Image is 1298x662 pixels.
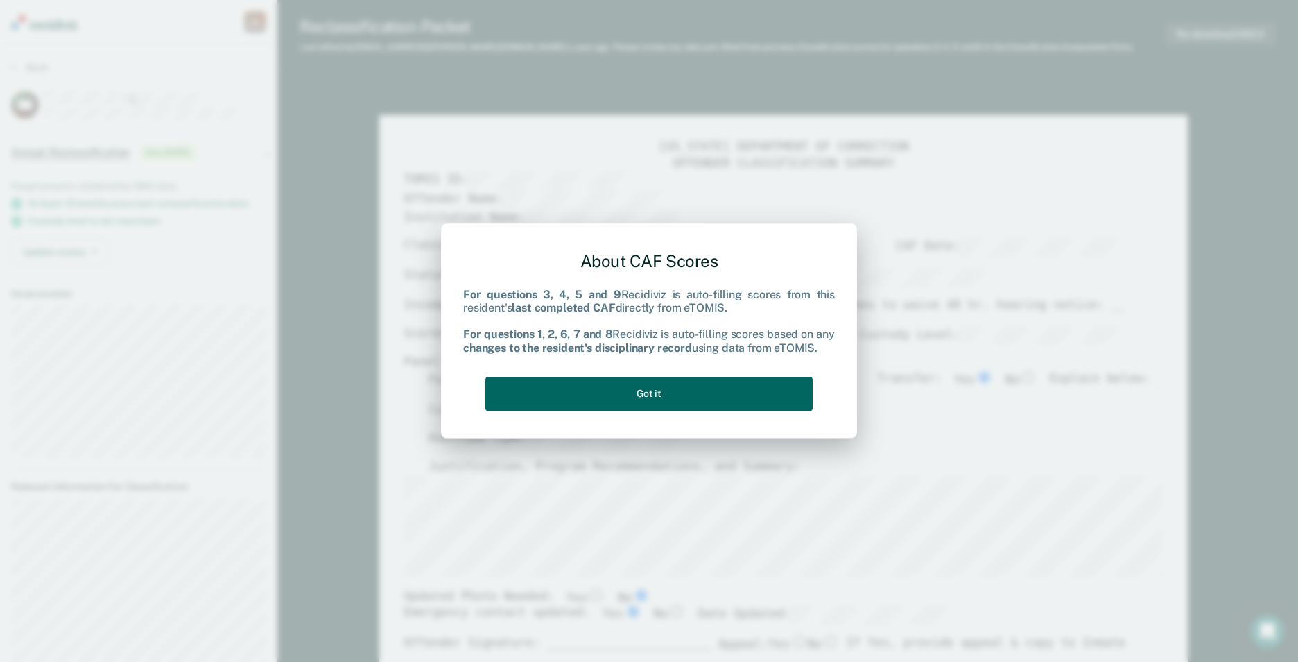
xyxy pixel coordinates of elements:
b: For questions 3, 4, 5 and 9 [463,288,621,301]
b: last completed CAF [512,301,615,314]
button: Got it [485,377,813,411]
b: changes to the resident's disciplinary record [463,341,692,355]
b: For questions 1, 2, 6, 7 and 8 [463,328,612,341]
div: About CAF Scores [463,240,835,282]
div: Recidiviz is auto-filling scores from this resident's directly from eTOMIS. Recidiviz is auto-fil... [463,288,835,355]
